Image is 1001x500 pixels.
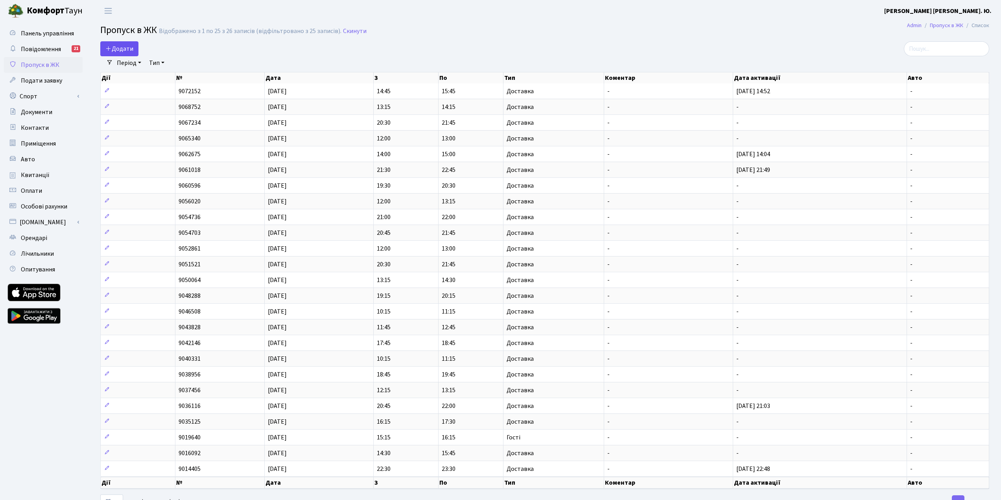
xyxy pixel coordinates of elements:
[377,323,391,332] span: 11:45
[733,72,907,83] th: Дата активації
[268,166,287,174] span: [DATE]
[442,150,455,159] span: 15:00
[507,356,534,362] span: Доставка
[607,134,610,143] span: -
[4,199,83,214] a: Особові рахунки
[179,118,201,127] span: 9067234
[268,260,287,269] span: [DATE]
[910,166,913,174] span: -
[114,56,144,70] a: Період
[27,4,83,18] span: Таун
[736,260,739,269] span: -
[442,449,455,458] span: 15:45
[733,477,907,489] th: Дата активації
[179,370,201,379] span: 9038956
[442,244,455,253] span: 13:00
[374,477,439,489] th: З
[442,166,455,174] span: 22:45
[377,433,391,442] span: 15:15
[21,29,74,38] span: Панель управління
[268,402,287,410] span: [DATE]
[607,276,610,284] span: -
[607,118,610,127] span: -
[21,76,62,85] span: Подати заявку
[442,323,455,332] span: 12:45
[910,134,913,143] span: -
[910,323,913,332] span: -
[442,103,455,111] span: 14:15
[105,44,133,53] span: Додати
[503,477,605,489] th: Тип
[607,465,610,473] span: -
[736,166,770,174] span: [DATE] 21:49
[442,260,455,269] span: 21:45
[179,87,201,96] span: 9072152
[507,135,534,142] span: Доставка
[910,197,913,206] span: -
[910,354,913,363] span: -
[736,386,739,395] span: -
[507,183,534,189] span: Доставка
[377,465,391,473] span: 22:30
[736,197,739,206] span: -
[21,186,42,195] span: Оплати
[21,45,61,54] span: Повідомлення
[268,213,287,221] span: [DATE]
[507,466,534,472] span: Доставка
[607,370,610,379] span: -
[377,181,391,190] span: 19:30
[604,72,733,83] th: Коментар
[442,229,455,237] span: 21:45
[607,87,610,96] span: -
[910,402,913,410] span: -
[736,354,739,363] span: -
[736,465,770,473] span: [DATE] 22:48
[442,197,455,206] span: 13:15
[377,166,391,174] span: 21:30
[607,244,610,253] span: -
[910,260,913,269] span: -
[910,339,913,347] span: -
[377,292,391,300] span: 19:15
[442,134,455,143] span: 13:00
[507,151,534,157] span: Доставка
[374,72,439,83] th: З
[4,26,83,41] a: Панель управління
[179,229,201,237] span: 9054703
[507,450,534,456] span: Доставка
[4,136,83,151] a: Приміщення
[607,292,610,300] span: -
[377,229,391,237] span: 20:45
[910,150,913,159] span: -
[607,323,610,332] span: -
[910,386,913,395] span: -
[442,417,455,426] span: 17:30
[101,72,175,83] th: Дії
[377,103,391,111] span: 13:15
[179,103,201,111] span: 9068752
[736,402,770,410] span: [DATE] 21:03
[377,339,391,347] span: 17:45
[607,260,610,269] span: -
[507,104,534,110] span: Доставка
[377,386,391,395] span: 12:15
[736,181,739,190] span: -
[910,292,913,300] span: -
[377,213,391,221] span: 21:00
[736,307,739,316] span: -
[507,434,520,441] span: Гості
[736,244,739,253] span: -
[910,118,913,127] span: -
[910,433,913,442] span: -
[268,244,287,253] span: [DATE]
[507,324,534,330] span: Доставка
[21,139,56,148] span: Приміщення
[4,167,83,183] a: Квитанції
[377,370,391,379] span: 18:45
[179,197,201,206] span: 9056020
[907,72,989,83] th: Авто
[268,103,287,111] span: [DATE]
[179,276,201,284] span: 9050064
[4,151,83,167] a: Авто
[179,134,201,143] span: 9065340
